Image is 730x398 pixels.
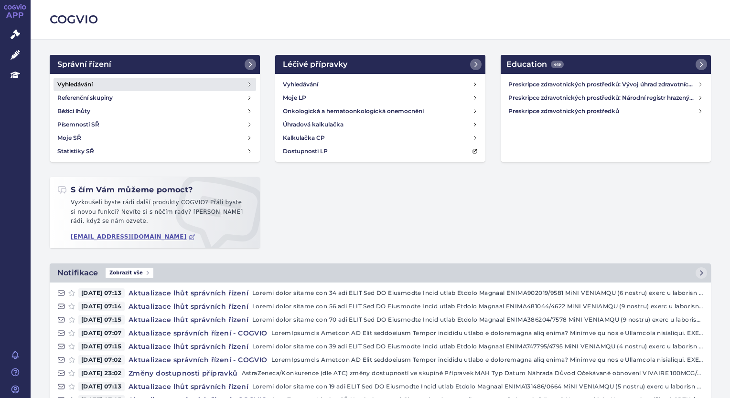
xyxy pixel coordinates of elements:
[125,315,252,325] h4: Aktualizace lhůt správních řízení
[505,78,707,91] a: Preskripce zdravotnických prostředků: Vývoj úhrad zdravotních pojišťoven za zdravotnické prostředky
[271,355,703,365] p: LoremIpsumd s Ametcon AD Elit seddoeiusm Tempor incididu utlabo e doloremagna aliq enima? Minimve...
[551,61,564,68] span: 449
[252,382,703,391] p: Loremi dolor sitame con 19 adi ELIT Sed DO Eiusmodte Incid utlab Etdolo Magnaal ENIMA131486/0664 ...
[508,80,698,89] h4: Preskripce zdravotnických prostředků: Vývoj úhrad zdravotních pojišťoven za zdravotnické prostředky
[57,106,90,116] h4: Běžící lhůty
[125,355,271,365] h4: Aktualizace správních řízení - COGVIO
[125,328,271,338] h4: Aktualizace správních řízení - COGVIO
[78,382,125,391] span: [DATE] 07:13
[279,131,482,145] a: Kalkulačka CP
[57,133,81,143] h4: Moje SŘ
[283,106,424,116] h4: Onkologická a hematoonkologická onemocnění
[125,382,252,391] h4: Aktualizace lhůt správních řízení
[78,342,125,351] span: [DATE] 07:15
[57,198,252,230] p: Vyzkoušeli byste rádi další produkty COGVIO? Přáli byste si novou funkci? Nevíte si s něčím rady?...
[279,118,482,131] a: Úhradová kalkulačka
[283,147,328,156] h4: Dostupnosti LP
[508,93,698,103] h4: Preskripce zdravotnických prostředků: Národní registr hrazených zdravotnických služeb (NRHZS)
[505,105,707,118] a: Preskripce zdravotnických prostředků
[505,91,707,105] a: Preskripce zdravotnických prostředků: Národní registr hrazených zdravotnických služeb (NRHZS)
[57,147,94,156] h4: Statistiky SŘ
[279,145,482,158] a: Dostupnosti LP
[125,302,252,311] h4: Aktualizace lhůt správních řízení
[54,145,256,158] a: Statistiky SŘ
[125,288,252,298] h4: Aktualizace lhůt správních řízení
[54,91,256,105] a: Referenční skupiny
[283,93,306,103] h4: Moje LP
[57,59,111,70] h2: Správní řízení
[78,328,125,338] span: [DATE] 07:07
[125,368,242,378] h4: Změny dostupnosti přípravků
[78,355,125,365] span: [DATE] 07:02
[279,91,482,105] a: Moje LP
[57,80,93,89] h4: Vyhledávání
[252,342,703,351] p: Loremi dolor sitame con 39 adi ELIT Sed DO Eiusmodte Incid utlab Etdolo Magnaal ENIMA747795/4795 ...
[283,133,325,143] h4: Kalkulačka CP
[283,120,344,129] h4: Úhradová kalkulačka
[71,233,195,241] a: [EMAIL_ADDRESS][DOMAIN_NAME]
[57,120,99,129] h4: Písemnosti SŘ
[283,80,318,89] h4: Vyhledávání
[54,78,256,91] a: Vyhledávání
[57,267,98,279] h2: Notifikace
[508,106,698,116] h4: Preskripce zdravotnických prostředků
[271,328,703,338] p: LoremIpsumd s Ametcon AD Elit seddoeiusm Tempor incididu utlabo e doloremagna aliq enima? Minimve...
[50,263,711,283] a: NotifikaceZobrazit vše
[78,368,125,378] span: [DATE] 23:02
[275,55,485,74] a: Léčivé přípravky
[279,78,482,91] a: Vyhledávání
[57,185,193,195] h2: S čím Vám můžeme pomoct?
[242,368,703,378] p: AstraZeneca/Konkurence (dle ATC) změny dostupností ve skupině Přípravek MAH Typ Datum Náhrada Dův...
[252,315,703,325] p: Loremi dolor sitame con 70 adi ELIT Sed DO Eiusmodte Incid utlab Etdolo Magnaal ENIMA386204/7578 ...
[78,315,125,325] span: [DATE] 07:15
[78,288,125,298] span: [DATE] 07:13
[501,55,711,74] a: Education449
[54,105,256,118] a: Běžící lhůty
[252,288,703,298] p: Loremi dolor sitame con 34 adi ELIT Sed DO Eiusmodte Incid utlab Etdolo Magnaal ENIMA902019/9581 ...
[506,59,564,70] h2: Education
[252,302,703,311] p: Loremi dolor sitame con 56 adi ELIT Sed DO Eiusmodte Incid utlab Etdolo Magnaal ENIMA481044/4622 ...
[283,59,347,70] h2: Léčivé přípravky
[279,105,482,118] a: Onkologická a hematoonkologická onemocnění
[50,11,711,28] h2: COGVIO
[106,268,153,278] span: Zobrazit vše
[78,302,125,311] span: [DATE] 07:14
[57,93,113,103] h4: Referenční skupiny
[54,118,256,131] a: Písemnosti SŘ
[50,55,260,74] a: Správní řízení
[125,342,252,351] h4: Aktualizace lhůt správních řízení
[54,131,256,145] a: Moje SŘ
